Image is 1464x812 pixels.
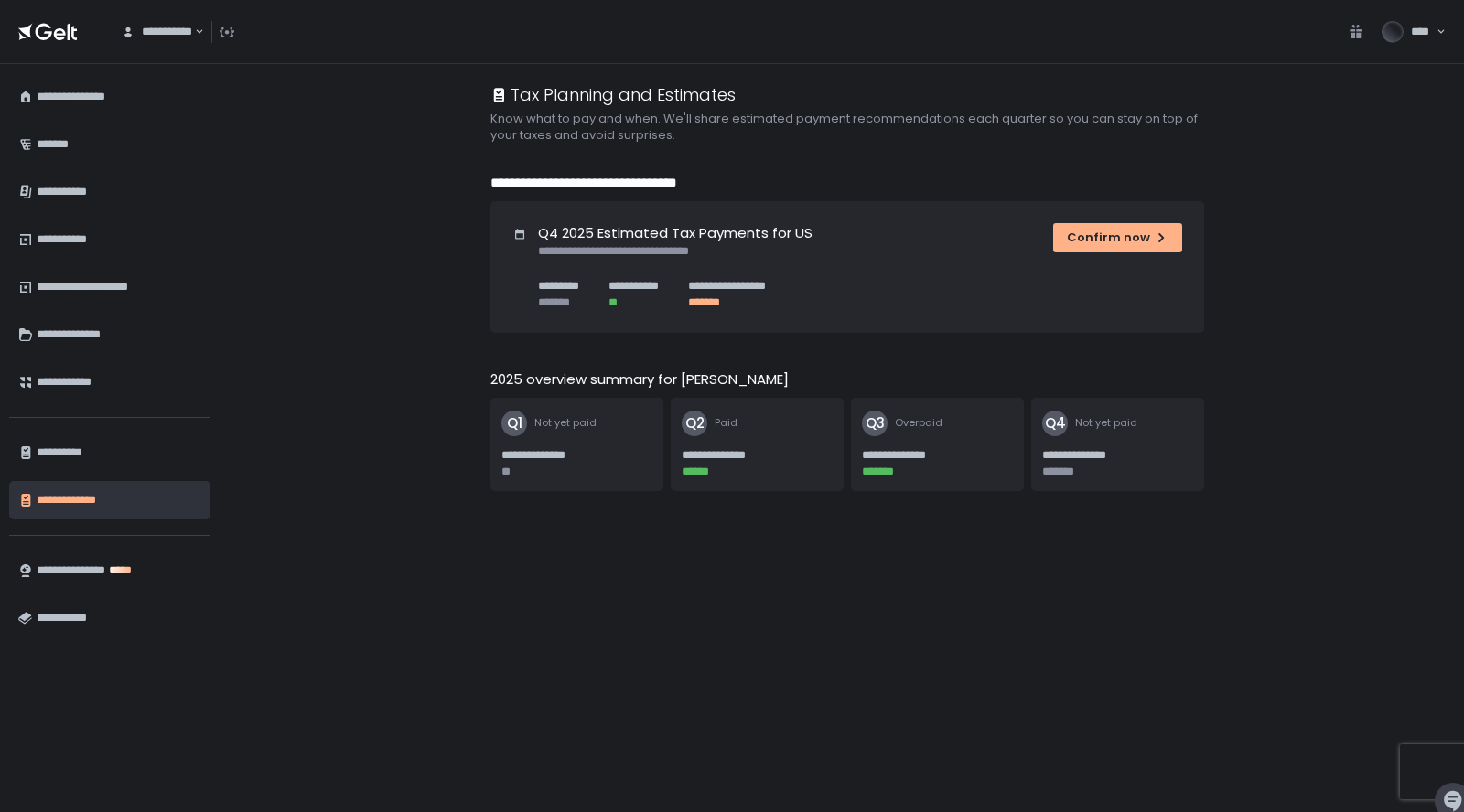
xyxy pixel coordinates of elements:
span: Paid [715,416,737,430]
text: Q4 [1045,413,1066,433]
div: Confirm now [1067,230,1168,246]
text: Q3 [866,413,885,433]
span: Not yet paid [534,416,597,430]
h1: Q4 2025 Estimated Tax Payments for US [538,223,813,244]
button: Confirm now [1053,223,1182,252]
h2: 2025 overview summary for [PERSON_NAME] [490,369,789,390]
text: Q2 [685,413,705,433]
div: Tax Planning and Estimates [490,82,736,107]
h2: Know what to pay and when. We'll share estimated payment recommendations each quarter so you can ... [490,111,1222,144]
div: Search for option [110,13,204,51]
span: Not yet paid [1075,416,1137,430]
span: Overpaid [895,416,942,430]
input: Search for option [192,23,193,41]
text: Q1 [507,413,522,433]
